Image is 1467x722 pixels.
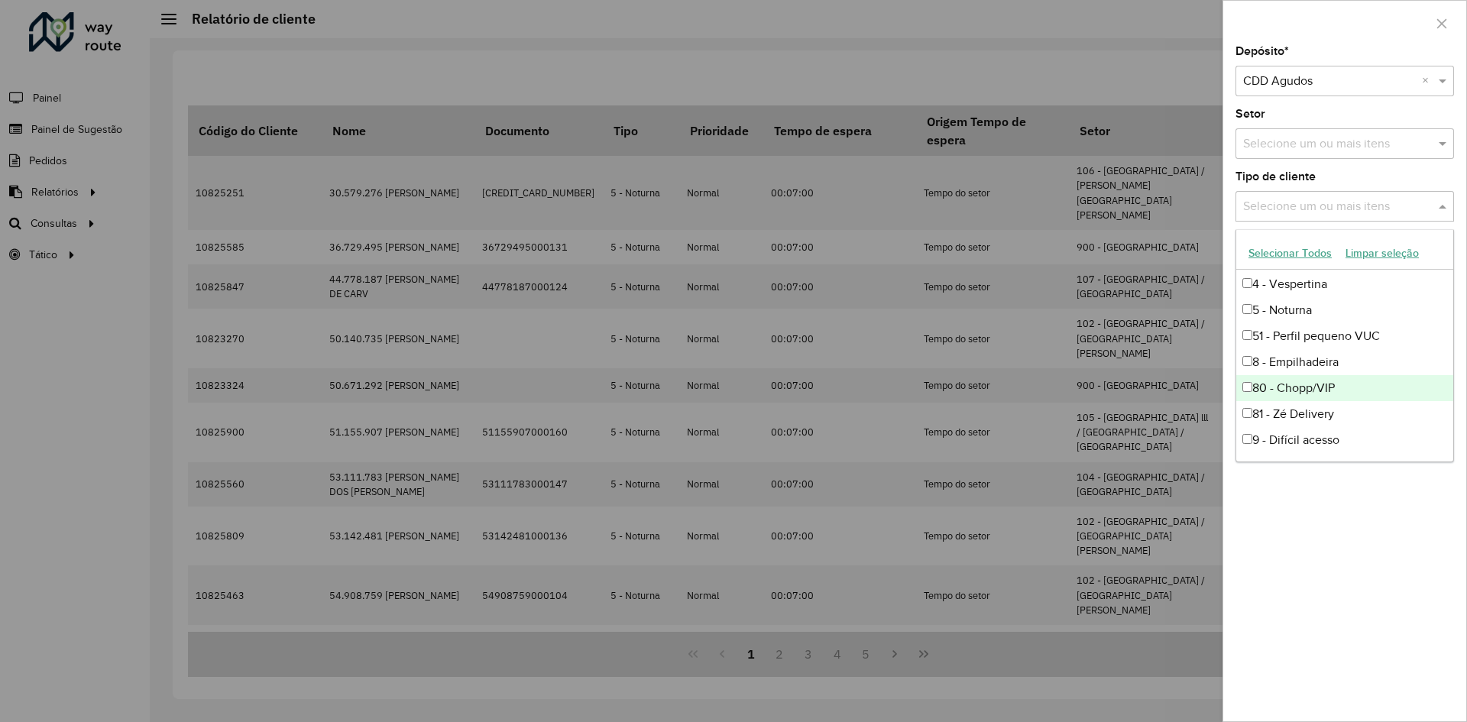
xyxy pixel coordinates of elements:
[1236,271,1453,297] div: 4 - Vespertina
[1235,42,1289,60] label: Depósito
[1236,427,1453,453] div: 9 - Difícil acesso
[1236,349,1453,375] div: 8 - Empilhadeira
[1236,297,1453,323] div: 5 - Noturna
[1422,72,1435,90] span: Clear all
[1236,375,1453,401] div: 80 - Chopp/VIP
[1235,229,1454,462] ng-dropdown-panel: Options list
[1235,105,1265,123] label: Setor
[1339,241,1426,265] button: Limpar seleção
[1242,241,1339,265] button: Selecionar Todos
[1236,323,1453,349] div: 51 - Perfil pequeno VUC
[1236,401,1453,427] div: 81 - Zé Delivery
[1235,167,1316,186] label: Tipo de cliente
